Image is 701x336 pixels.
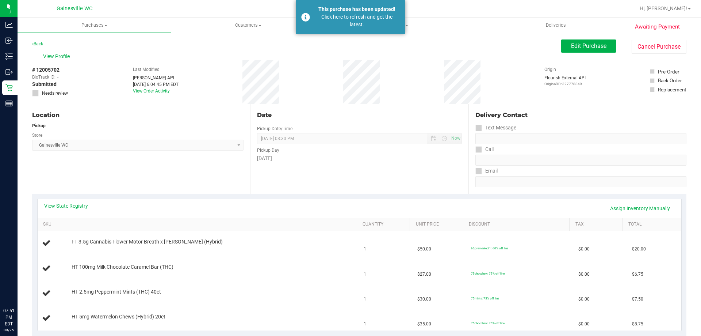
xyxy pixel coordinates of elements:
div: Back Order [658,77,682,84]
a: Assign Inventory Manually [605,202,675,215]
span: # 12005702 [32,66,60,74]
div: Date [257,111,461,120]
label: Store [32,132,42,139]
inline-svg: Analytics [5,21,13,29]
span: Needs review [42,90,68,97]
a: Tax [575,222,620,227]
a: Customers [171,18,325,33]
span: Deliveries [536,22,576,29]
span: $35.00 [417,321,431,328]
inline-svg: Reports [5,100,13,107]
span: $27.00 [417,271,431,278]
span: Awaiting Payment [635,23,680,31]
a: Deliveries [479,18,633,33]
span: BioTrack ID: [32,74,55,80]
div: Delivery Contact [475,111,686,120]
span: $0.00 [578,321,590,328]
span: 1 [364,321,366,328]
span: 75mints: 75% off line [471,297,499,300]
a: Purchases [18,18,171,33]
label: Pickup Date/Time [257,125,292,132]
div: [DATE] [257,155,461,162]
span: 1 [364,246,366,253]
a: Back [32,41,43,46]
span: $0.00 [578,296,590,303]
span: HT 100mg Milk Chocolate Caramel Bar (THC) [72,264,173,271]
span: 75chocchew: 75% off line [471,321,505,325]
span: View Profile [43,53,72,60]
span: $50.00 [417,246,431,253]
span: $6.75 [632,271,643,278]
div: This purchase has been updated! [314,5,400,13]
span: $0.00 [578,271,590,278]
div: [PERSON_NAME] API [133,75,179,81]
span: - [57,74,58,80]
a: SKU [43,222,354,227]
span: Customers [172,22,325,29]
inline-svg: Inventory [5,53,13,60]
div: Replacement [658,86,686,93]
span: 1 [364,296,366,303]
div: Location [32,111,244,120]
label: Email [475,166,498,176]
a: Discount [469,222,567,227]
span: FT 3.5g Cannabis Flower Motor Breath x [PERSON_NAME] (Hybrid) [72,238,223,245]
span: $20.00 [632,246,646,253]
label: Last Modified [133,66,160,73]
inline-svg: Retail [5,84,13,91]
span: $8.75 [632,321,643,328]
label: Pickup Day [257,147,279,154]
iframe: Resource center [7,278,29,299]
span: Edit Purchase [571,42,606,49]
span: $7.50 [632,296,643,303]
a: Unit Price [416,222,460,227]
input: Format: (999) 999-9999 [475,133,686,144]
strong: Pickup [32,123,46,128]
label: Text Message [475,122,516,133]
input: Format: (999) 999-9999 [475,155,686,166]
p: 09/25 [3,327,14,333]
span: Hi, [PERSON_NAME]! [640,5,687,11]
span: Purchases [18,22,171,29]
span: HT 5mg Watermelon Chews (Hybrid) 20ct [72,313,165,320]
div: Flourish External API [544,75,586,87]
p: 07:51 PM EDT [3,307,14,327]
inline-svg: Outbound [5,68,13,76]
label: Call [475,144,494,155]
a: View Order Activity [133,88,170,94]
div: [DATE] 6:04:45 PM EDT [133,81,179,88]
span: $30.00 [417,296,431,303]
a: View State Registry [44,202,88,209]
label: Origin [544,66,556,73]
span: Submitted [32,80,57,88]
button: Cancel Purchase [632,40,686,54]
div: Click here to refresh and get the latest. [314,13,400,29]
span: 1 [364,271,366,278]
a: Total [628,222,673,227]
span: $0.00 [578,246,590,253]
div: Pre-Order [658,68,679,75]
inline-svg: Inbound [5,37,13,44]
button: Edit Purchase [561,39,616,53]
span: 60premselect1: 60% off line [471,246,508,250]
p: Original ID: 327778849 [544,81,586,87]
span: Gainesville WC [57,5,92,12]
span: HT 2.5mg Peppermint Mints (THC) 40ct [72,288,161,295]
a: Quantity [363,222,407,227]
span: 75chocchew: 75% off line [471,272,505,275]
